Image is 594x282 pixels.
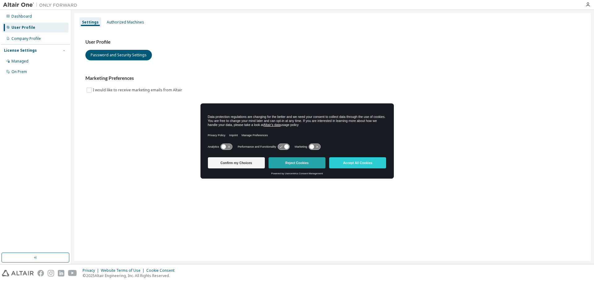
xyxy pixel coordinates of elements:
[4,48,37,53] div: License Settings
[2,270,34,276] img: altair_logo.svg
[107,20,144,25] div: Authorized Machines
[3,2,80,8] img: Altair One
[83,268,101,273] div: Privacy
[11,59,28,64] div: Managed
[37,270,44,276] img: facebook.svg
[58,270,64,276] img: linkedin.svg
[48,270,54,276] img: instagram.svg
[93,86,183,94] label: I would like to receive marketing emails from Altair
[11,69,27,74] div: On Prem
[11,25,35,30] div: User Profile
[85,50,152,60] button: Password and Security Settings
[68,270,77,276] img: youtube.svg
[101,268,146,273] div: Website Terms of Use
[11,14,32,19] div: Dashboard
[85,39,580,45] h3: User Profile
[83,273,178,278] p: © 2025 Altair Engineering, Inc. All Rights Reserved.
[85,75,580,81] h3: Marketing Preferences
[82,20,99,25] div: Settings
[11,36,41,41] div: Company Profile
[146,268,178,273] div: Cookie Consent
